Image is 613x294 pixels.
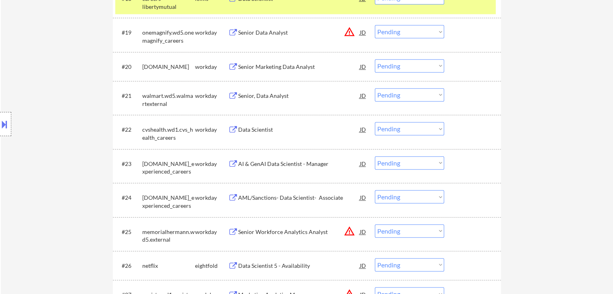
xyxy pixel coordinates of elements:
[195,126,228,134] div: workday
[238,92,360,100] div: Senior, Data Analyst
[344,26,355,37] button: warning_amber
[359,258,367,273] div: JD
[359,59,367,74] div: JD
[142,63,195,71] div: [DOMAIN_NAME]
[359,88,367,103] div: JD
[238,228,360,236] div: Senior Workforce Analytics Analyst
[195,29,228,37] div: workday
[142,194,195,209] div: [DOMAIN_NAME]_experienced_careers
[238,160,360,168] div: AI & GenAI Data Scientist - Manager
[122,29,136,37] div: #19
[142,160,195,176] div: [DOMAIN_NAME]_experienced_careers
[238,126,360,134] div: Data Scientist
[142,92,195,108] div: walmart.wd5.walmartexternal
[238,29,360,37] div: Senior Data Analyst
[238,194,360,202] div: AML/Sanctions- Data Scientist- Associate
[195,194,228,202] div: workday
[195,160,228,168] div: workday
[359,122,367,137] div: JD
[142,29,195,44] div: onemagnify.wd5.onemagnify_careers
[359,156,367,171] div: JD
[142,126,195,141] div: cvshealth.wd1.cvs_health_careers
[122,262,136,270] div: #26
[142,228,195,244] div: memorialhermann.wd5.external
[238,262,360,270] div: Data Scientist 5 - Availability
[359,224,367,239] div: JD
[195,63,228,71] div: workday
[195,262,228,270] div: eightfold
[344,226,355,237] button: warning_amber
[195,228,228,236] div: workday
[122,228,136,236] div: #25
[142,262,195,270] div: netflix
[238,63,360,71] div: Senior Marketing Data Analyst
[359,190,367,205] div: JD
[359,25,367,39] div: JD
[195,92,228,100] div: workday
